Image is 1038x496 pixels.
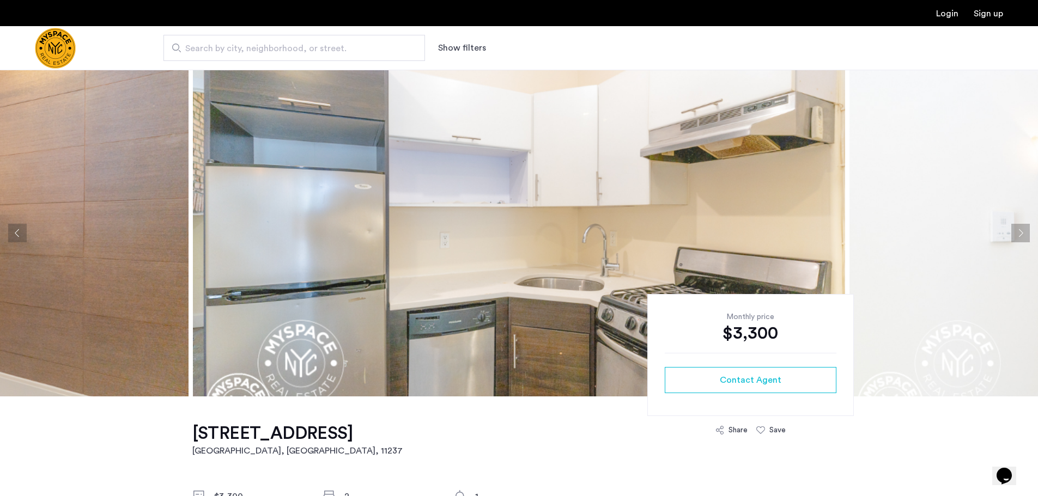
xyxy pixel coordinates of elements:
button: button [665,367,836,393]
span: Contact Agent [720,373,781,387]
a: Cazamio Logo [35,28,76,69]
a: Login [936,9,958,18]
button: Previous apartment [8,224,27,242]
a: [STREET_ADDRESS][GEOGRAPHIC_DATA], [GEOGRAPHIC_DATA], 11237 [192,422,403,457]
iframe: chat widget [992,452,1027,485]
div: Save [769,425,786,436]
button: Next apartment [1011,224,1030,242]
input: Apartment Search [163,35,425,61]
div: Share [729,425,748,436]
button: Show or hide filters [438,41,486,54]
span: Search by city, neighborhood, or street. [185,42,394,55]
img: logo [35,28,76,69]
img: apartment [193,70,845,396]
div: Monthly price [665,311,836,322]
h1: [STREET_ADDRESS] [192,422,403,444]
h2: [GEOGRAPHIC_DATA], [GEOGRAPHIC_DATA] , 11237 [192,444,403,457]
div: $3,300 [665,322,836,344]
a: Registration [974,9,1003,18]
